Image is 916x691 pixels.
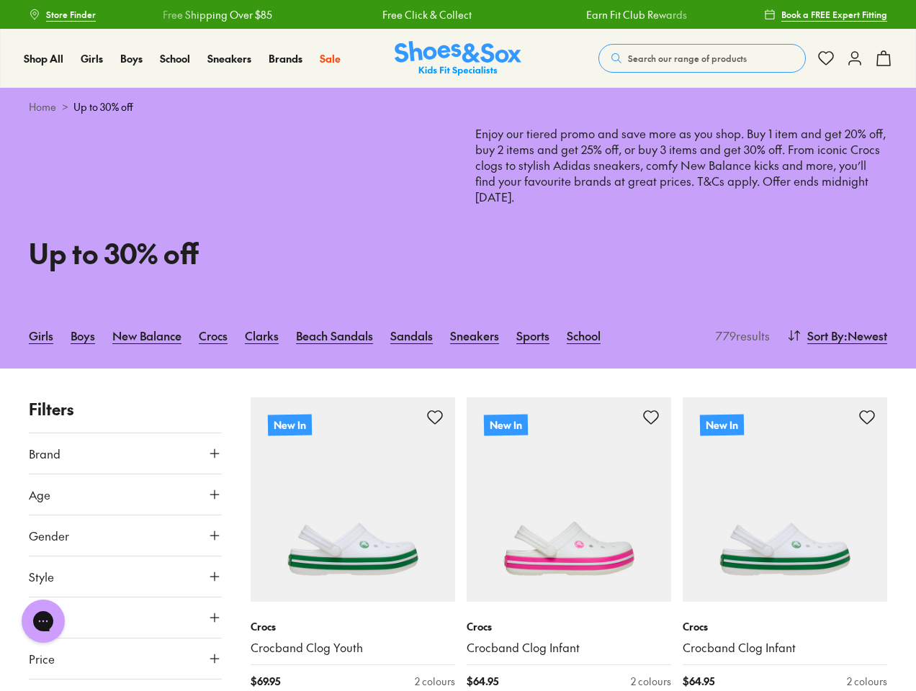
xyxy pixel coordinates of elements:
a: Store Finder [29,1,96,27]
p: New In [268,415,312,436]
span: Up to 30% off [73,99,133,114]
a: New In [683,397,887,602]
a: Earn Fit Club Rewards [585,7,686,22]
a: Sneakers [207,51,251,66]
a: Crocband Clog Youth [251,640,455,656]
span: Shop All [24,51,63,66]
p: New In [484,415,528,436]
p: New In [700,415,744,436]
span: Age [29,486,50,503]
a: Beach Sandals [296,320,373,351]
button: Search our range of products [598,44,806,73]
span: School [160,51,190,66]
a: Clarks [245,320,279,351]
span: Sort By [807,327,844,344]
a: Girls [29,320,53,351]
a: New In [251,397,455,602]
span: : Newest [844,327,887,344]
span: Gender [29,527,69,544]
span: Book a FREE Expert Fitting [781,8,887,21]
span: Girls [81,51,103,66]
a: Home [29,99,56,114]
span: $ 69.95 [251,674,280,689]
span: Sneakers [207,51,251,66]
span: $ 64.95 [683,674,714,689]
button: Brand [29,433,222,474]
a: School [160,51,190,66]
span: Brands [269,51,302,66]
span: Style [29,568,54,585]
div: 2 colours [847,674,887,689]
span: $ 64.95 [467,674,498,689]
iframe: Gorgias live chat messenger [14,595,72,648]
p: Crocs [683,619,887,634]
a: Crocband Clog Infant [467,640,671,656]
span: Price [29,650,55,667]
a: Sandals [390,320,433,351]
a: School [567,320,601,351]
a: Sneakers [450,320,499,351]
a: Book a FREE Expert Fitting [764,1,887,27]
p: Crocs [251,619,455,634]
a: Shoes & Sox [395,41,521,76]
button: Sort By:Newest [787,320,887,351]
span: Store Finder [46,8,96,21]
span: Search our range of products [628,52,747,65]
a: Sports [516,320,549,351]
p: Crocs [467,619,671,634]
button: Colour [29,597,222,638]
h1: Up to 30% off [29,232,441,274]
a: Shop All [24,51,63,66]
a: Crocband Clog Infant [683,640,887,656]
a: Brands [269,51,302,66]
a: Boys [120,51,143,66]
p: 779 results [710,327,770,344]
a: Boys [71,320,95,351]
a: Girls [81,51,103,66]
span: Boys [120,51,143,66]
span: Brand [29,445,60,462]
img: SNS_Logo_Responsive.svg [395,41,521,76]
a: Free Shipping Over $85 [162,7,271,22]
p: Enjoy our tiered promo and save more as you shop. Buy 1 item and get 20% off, buy 2 items and get... [475,126,887,268]
div: 2 colours [415,674,455,689]
button: Style [29,556,222,597]
a: Free Click & Collect [382,7,471,22]
a: Crocs [199,320,228,351]
a: New Balance [112,320,181,351]
div: > [29,99,887,114]
a: Sale [320,51,341,66]
p: Filters [29,397,222,421]
button: Price [29,638,222,679]
button: Gender [29,515,222,556]
button: Age [29,474,222,515]
a: New In [467,397,671,602]
div: 2 colours [631,674,671,689]
span: Sale [320,51,341,66]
